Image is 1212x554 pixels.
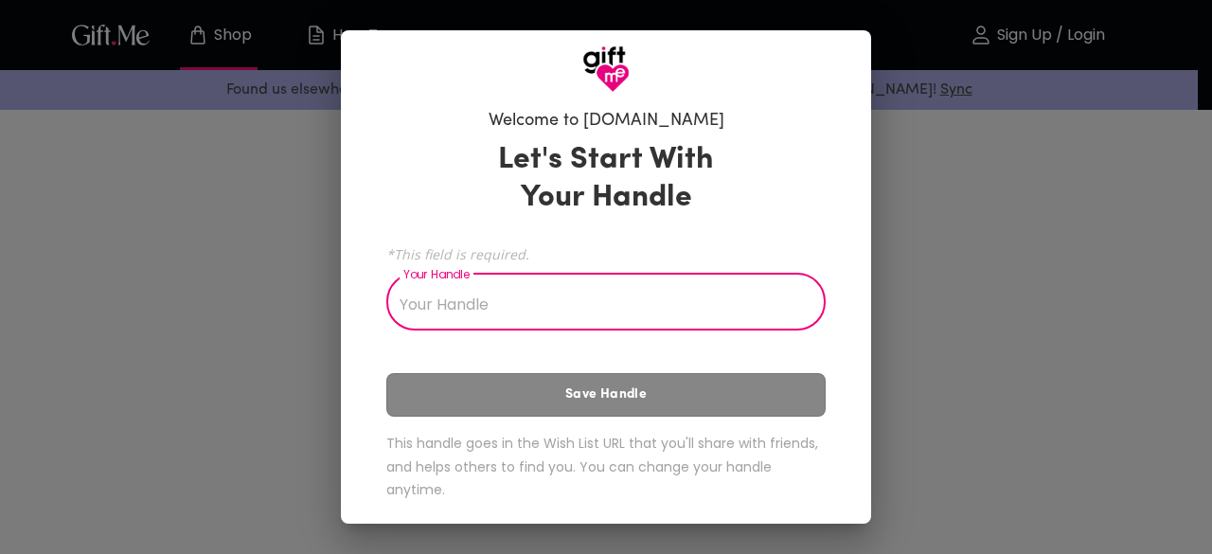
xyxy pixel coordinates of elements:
input: Your Handle [386,277,805,331]
h6: This handle goes in the Wish List URL that you'll share with friends, and helps others to find yo... [386,432,826,502]
h6: Welcome to [DOMAIN_NAME] [489,110,724,133]
span: *This field is required. [386,245,826,263]
h3: Let's Start With Your Handle [474,141,738,217]
img: GiftMe Logo [582,45,630,93]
